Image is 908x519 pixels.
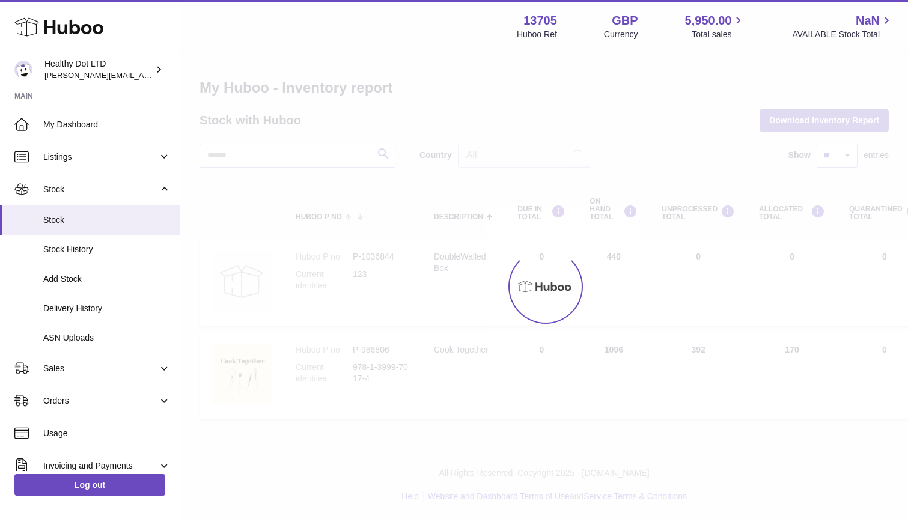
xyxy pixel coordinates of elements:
a: 5,950.00 Total sales [685,13,746,40]
span: My Dashboard [43,119,171,130]
div: Huboo Ref [517,29,557,40]
a: Log out [14,474,165,496]
span: Sales [43,363,158,374]
span: Stock [43,214,171,226]
span: Invoicing and Payments [43,460,158,472]
span: Delivery History [43,303,171,314]
span: NaN [856,13,880,29]
span: ASN Uploads [43,332,171,344]
span: Stock History [43,244,171,255]
span: 5,950.00 [685,13,732,29]
span: AVAILABLE Stock Total [792,29,894,40]
span: Listings [43,151,158,163]
div: Healthy Dot LTD [44,58,153,81]
strong: 13705 [523,13,557,29]
div: Currency [604,29,638,40]
span: Usage [43,428,171,439]
a: NaN AVAILABLE Stock Total [792,13,894,40]
img: Dorothy@healthydot.com [14,61,32,79]
strong: GBP [612,13,638,29]
span: Stock [43,184,158,195]
span: Orders [43,395,158,407]
span: Total sales [692,29,745,40]
span: Add Stock [43,273,171,285]
span: [PERSON_NAME][EMAIL_ADDRESS][DOMAIN_NAME] [44,70,241,80]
